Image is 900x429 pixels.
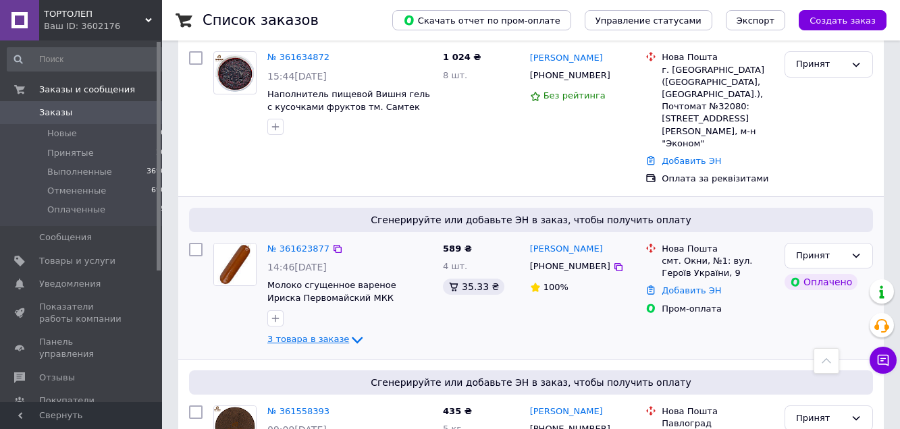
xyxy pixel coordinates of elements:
a: [PERSON_NAME] [530,52,603,65]
a: Добавить ЭН [662,285,721,295]
div: [PHONE_NUMBER] [527,258,613,275]
a: Фото товару [213,51,257,94]
a: 3 товара в заказе [267,334,365,344]
a: Молоко сгущенное вареное Ириска Первомайский МКК [267,280,396,303]
a: [PERSON_NAME] [530,405,603,418]
span: 690 [151,185,165,197]
span: Без рейтинга [544,90,606,101]
span: 100% [544,282,568,292]
div: смт. Окни, №1: вул. Героїв України, 9 [662,255,774,279]
span: ТОРТОЛЕП [44,8,145,20]
span: Сгенерируйте или добавьте ЭН в заказ, чтобы получить оплату [194,213,868,227]
span: Оплаченные [47,204,105,216]
a: Создать заказ [785,15,886,25]
span: 1 024 ₴ [443,52,481,62]
span: 0 [161,127,165,140]
span: Выполненные [47,166,112,178]
span: 589 ₴ [443,244,472,254]
span: Сгенерируйте или добавьте ЭН в заказ, чтобы получить оплату [194,376,868,389]
div: Оплачено [785,274,857,290]
div: г. [GEOGRAPHIC_DATA] ([GEOGRAPHIC_DATA], [GEOGRAPHIC_DATA].), Почтомат №32080: [STREET_ADDRESS][P... [662,64,774,150]
a: Наполнитель пищевой Вишня гель с кусочками фруктов тм. Самтек (Термостабильный) 500 г [267,89,430,124]
div: [PHONE_NUMBER] [527,67,613,84]
div: Нова Пошта [662,243,774,255]
span: Экспорт [737,16,774,26]
span: Заказы и сообщения [39,84,135,96]
a: № 361558393 [267,406,329,416]
span: 3 товара в заказе [267,334,349,344]
span: Скачать отчет по пром-оплате [403,14,560,26]
div: Принят [796,57,845,71]
a: [PERSON_NAME] [530,243,603,256]
img: Фото товару [214,244,256,285]
span: Панель управления [39,336,125,360]
input: Поиск [7,47,167,71]
button: Скачать отчет по пром-оплате [392,10,571,30]
span: 8 шт. [443,70,467,80]
span: 20 [156,147,165,159]
span: 435 ₴ [443,406,472,416]
span: Сообщения [39,231,92,244]
img: Фото товару [214,54,256,93]
a: № 361623877 [267,244,329,254]
h1: Список заказов [203,12,319,28]
div: Нова Пошта [662,405,774,418]
div: Пром-оплата [662,303,774,315]
span: Покупатели [39,395,95,407]
span: Отзывы [39,372,75,384]
div: Принят [796,249,845,263]
a: Добавить ЭН [662,156,721,166]
button: Экспорт [726,10,785,30]
a: Фото товару [213,243,257,286]
span: Показатели работы компании [39,301,125,325]
button: Чат с покупателем [870,347,897,374]
div: Оплата за реквізитами [662,173,774,185]
span: Заказы [39,107,72,119]
span: Отмененные [47,185,106,197]
div: 35.33 ₴ [443,279,504,295]
button: Создать заказ [799,10,886,30]
span: Уведомления [39,278,101,290]
button: Управление статусами [585,10,712,30]
span: Новые [47,127,77,140]
span: Товары и услуги [39,255,115,267]
span: Создать заказ [810,16,876,26]
div: Ваш ID: 3602176 [44,20,162,32]
div: Принят [796,411,845,426]
span: 3690 [147,166,165,178]
span: 5 [161,204,165,216]
a: № 361634872 [267,52,329,62]
span: Управление статусами [595,16,702,26]
span: 15:44[DATE] [267,71,327,82]
span: 14:46[DATE] [267,262,327,273]
span: 4 шт. [443,261,467,271]
span: Принятые [47,147,94,159]
div: Нова Пошта [662,51,774,63]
